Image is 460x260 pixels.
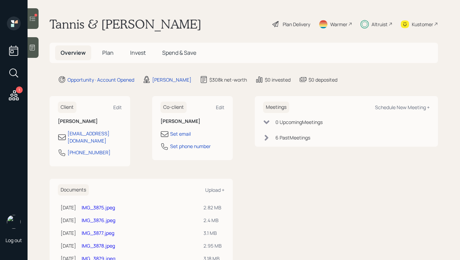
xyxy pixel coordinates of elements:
[61,242,76,249] div: [DATE]
[216,104,224,111] div: Edit
[170,143,211,150] div: Set phone number
[50,17,201,32] h1: Tannis & [PERSON_NAME]
[275,118,323,126] div: 0 Upcoming Meeting s
[130,49,146,56] span: Invest
[203,204,222,211] div: 2.82 MB
[412,21,433,28] div: Kustomer
[7,215,21,229] img: hunter_neumayer.jpg
[82,242,115,249] a: IMG_3878.jpeg
[162,49,196,56] span: Spend & Save
[160,102,187,113] h6: Co-client
[209,76,247,83] div: $308k net-worth
[67,149,111,156] div: [PHONE_NUMBER]
[309,76,337,83] div: $0 deposited
[152,76,191,83] div: [PERSON_NAME]
[283,21,310,28] div: Plan Delivery
[61,229,76,237] div: [DATE]
[61,217,76,224] div: [DATE]
[203,242,222,249] div: 2.95 MB
[203,229,222,237] div: 3.1 MB
[67,76,134,83] div: Opportunity · Account Opened
[61,204,76,211] div: [DATE]
[58,184,89,196] h6: Documents
[61,49,86,56] span: Overview
[16,86,23,93] div: 1
[330,21,347,28] div: Warmer
[372,21,388,28] div: Altruist
[205,187,224,193] div: Upload +
[67,130,122,144] div: [EMAIL_ADDRESS][DOMAIN_NAME]
[275,134,310,141] div: 6 Past Meeting s
[113,104,122,111] div: Edit
[58,118,122,124] h6: [PERSON_NAME]
[160,118,224,124] h6: [PERSON_NAME]
[6,237,22,243] div: Log out
[375,104,430,111] div: Schedule New Meeting +
[102,49,114,56] span: Plan
[263,102,289,113] h6: Meetings
[82,204,115,211] a: IMG_3875.jpeg
[82,230,114,236] a: IMG_3877.jpeg
[58,102,76,113] h6: Client
[265,76,291,83] div: $0 invested
[203,217,222,224] div: 2.4 MB
[82,217,115,223] a: IMG_3876.jpeg
[170,130,191,137] div: Set email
